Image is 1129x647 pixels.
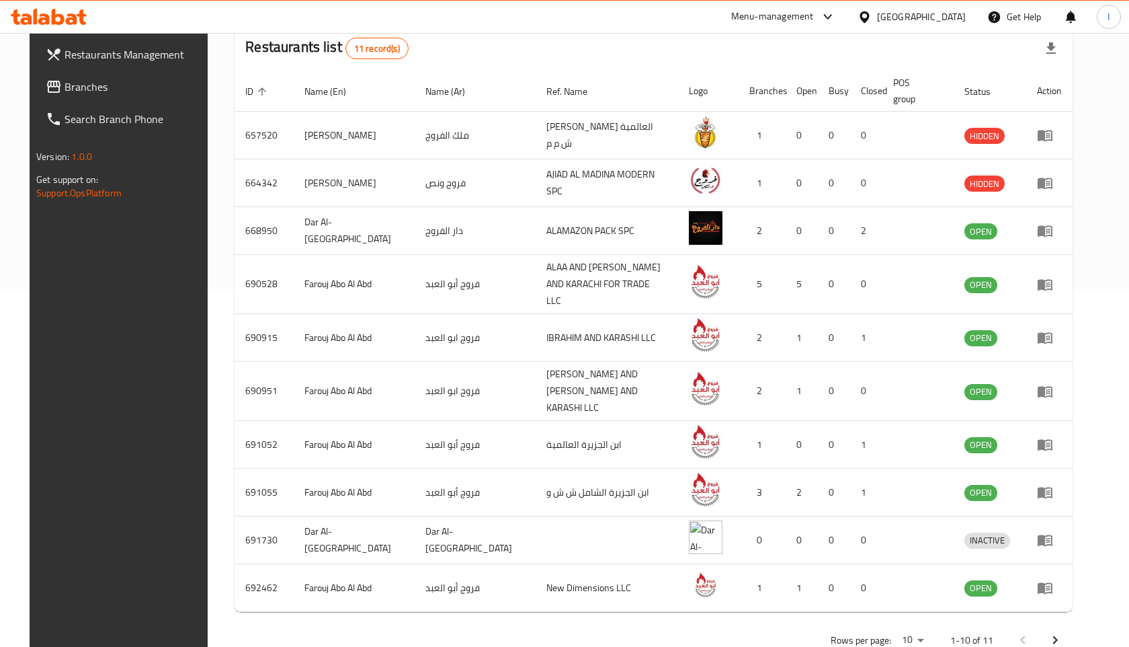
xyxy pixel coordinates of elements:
[786,112,818,159] td: 0
[850,564,882,612] td: 0
[1037,580,1062,596] div: Menu
[235,71,1073,612] table: enhanced table
[689,521,722,554] img: Dar Al-Farouj
[235,207,294,255] td: 668950
[1037,532,1062,548] div: Menu
[739,159,786,207] td: 1
[1037,484,1062,500] div: Menu
[415,314,536,362] td: فروج ابو العبد
[850,421,882,469] td: 1
[818,469,850,517] td: 0
[818,159,850,207] td: 0
[964,437,997,453] div: OPEN
[964,277,997,293] div: OPEN
[964,384,997,399] span: OPEN
[877,9,966,24] div: [GEOGRAPHIC_DATA]
[786,71,818,112] th: Open
[415,207,536,255] td: دار الفروج
[964,83,1008,100] span: Status
[294,421,415,469] td: Farouj Abo Al Abd
[346,42,408,55] span: 11 record(s)
[304,83,364,100] span: Name (En)
[294,314,415,362] td: Farouj Abo Al Abd
[294,159,415,207] td: [PERSON_NAME]
[964,485,997,501] div: OPEN
[415,362,536,421] td: فروج ابو العبد
[739,564,786,612] td: 1
[850,255,882,314] td: 0
[689,568,722,602] img: Farouj Abo Al Abd
[689,473,722,506] img: Farouj Abo Al Abd
[415,112,536,159] td: ملك الفروج
[964,330,997,346] span: OPEN
[294,112,415,159] td: [PERSON_NAME]
[245,83,271,100] span: ID
[1037,330,1062,346] div: Menu
[818,207,850,255] td: 0
[415,421,536,469] td: فروج أبو العبد
[65,46,208,63] span: Restaurants Management
[415,564,536,612] td: فروج أبو العبد
[739,362,786,421] td: 2
[964,176,1005,192] div: HIDDEN
[35,103,218,135] a: Search Branch Phone
[964,437,997,453] span: OPEN
[689,163,722,197] img: Farouj Wnos
[850,71,882,112] th: Closed
[546,83,605,100] span: Ref. Name
[415,469,536,517] td: فروج أبو العبد
[964,533,1010,548] span: INACTIVE
[850,314,882,362] td: 1
[739,314,786,362] td: 2
[294,362,415,421] td: Farouj Abo Al Abd
[818,112,850,159] td: 0
[235,517,294,564] td: 691730
[739,469,786,517] td: 3
[1035,32,1067,65] div: Export file
[294,564,415,612] td: Farouj Abo Al Abd
[536,207,678,255] td: ALAMAZON PACK SPC
[964,533,1010,549] div: INACTIVE
[964,128,1005,144] span: HIDDEN
[739,255,786,314] td: 5
[739,112,786,159] td: 1
[964,277,997,293] span: OPEN
[415,159,536,207] td: فروج ونص
[964,224,997,239] span: OPEN
[1026,71,1073,112] th: Action
[850,207,882,255] td: 2
[294,517,415,564] td: Dar Al-[GEOGRAPHIC_DATA]
[689,116,722,149] img: Malek Al Farouj
[850,112,882,159] td: 0
[689,265,722,299] img: Farouj Abo Al Abd
[739,517,786,564] td: 0
[786,362,818,421] td: 1
[786,207,818,255] td: 0
[818,314,850,362] td: 0
[818,564,850,612] td: 0
[536,421,678,469] td: ابن الجزيرة العالمية
[964,176,1005,192] span: HIDDEN
[786,469,818,517] td: 2
[65,79,208,95] span: Branches
[536,159,678,207] td: AJIAD AL MADINA MODERN SPC
[415,255,536,314] td: فروج أبو العبد
[689,372,722,406] img: Farouj Abo Al Abd
[1037,276,1062,293] div: Menu
[818,71,850,112] th: Busy
[964,384,997,400] div: OPEN
[964,223,997,239] div: OPEN
[36,184,122,202] a: Support.OpsPlatform
[235,314,294,362] td: 690915
[786,255,818,314] td: 5
[536,564,678,612] td: New Dimensions LLC
[536,469,678,517] td: ابن الجزيرة الشامل ش ش و
[786,159,818,207] td: 0
[850,362,882,421] td: 0
[1037,383,1062,399] div: Menu
[536,112,678,159] td: [PERSON_NAME] العالمية ش م م
[689,211,722,245] img: Dar Al-Farouj
[415,517,536,564] td: Dar Al-[GEOGRAPHIC_DATA]
[35,38,218,71] a: Restaurants Management
[235,112,294,159] td: 657520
